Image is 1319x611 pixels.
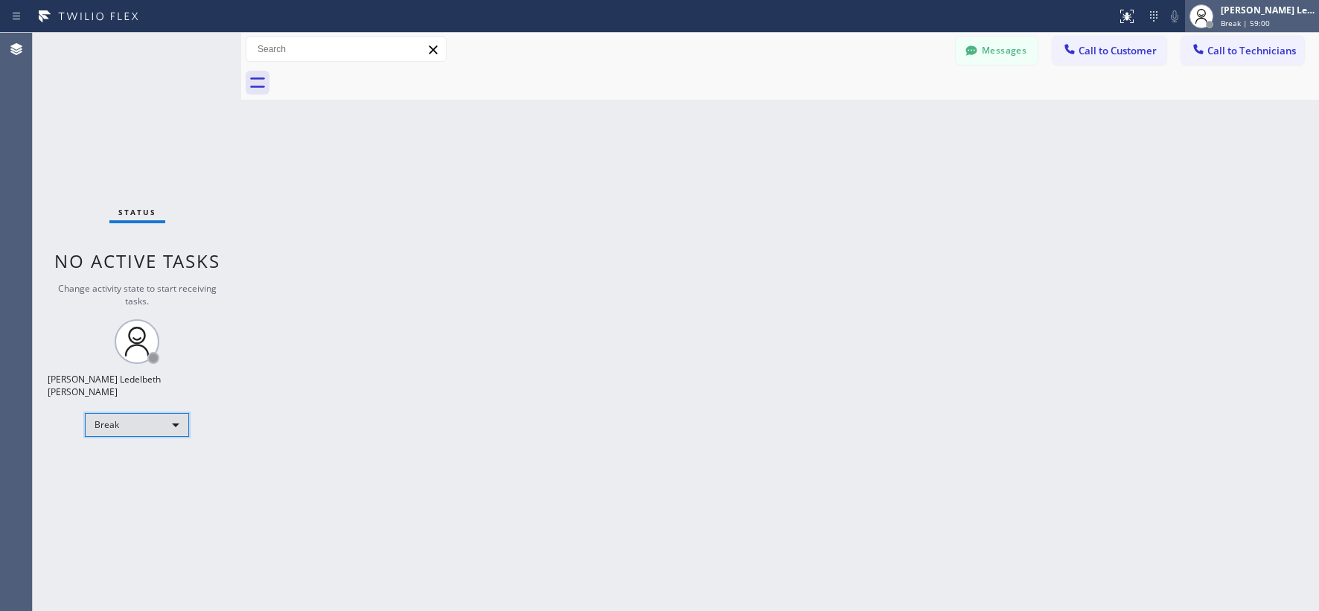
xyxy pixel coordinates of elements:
button: Call to Customer [1053,36,1166,65]
span: Call to Customer [1079,44,1157,57]
div: [PERSON_NAME] Ledelbeth [PERSON_NAME] [1221,4,1315,16]
span: Change activity state to start receiving tasks. [58,282,217,307]
button: Call to Technicians [1181,36,1304,65]
div: [PERSON_NAME] Ledelbeth [PERSON_NAME] [48,373,226,398]
div: Break [85,413,189,437]
button: Mute [1164,6,1185,27]
input: Search [246,37,446,61]
button: Messages [956,36,1038,65]
span: Status [118,207,156,217]
span: Call to Technicians [1207,44,1296,57]
span: Break | 59:00 [1221,18,1270,28]
span: No active tasks [54,249,220,273]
